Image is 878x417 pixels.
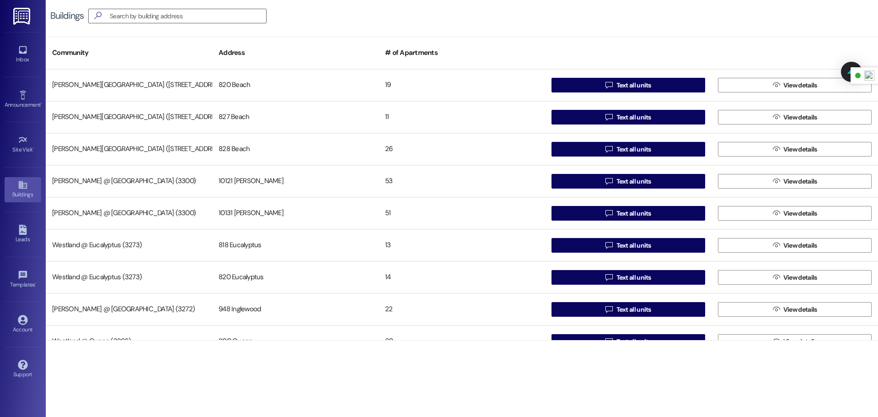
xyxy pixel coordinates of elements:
div: 14 [379,268,545,287]
div: Community [46,42,212,64]
span: Text all units [616,305,651,314]
a: Inbox [5,42,41,67]
div: 51 [379,204,545,222]
button: View details [718,238,872,253]
button: View details [718,206,872,221]
div: Westland @ Eucalyptus (3273) [46,268,212,287]
i:  [605,146,612,153]
div: 19 [379,76,545,94]
button: Text all units [551,334,705,349]
span: Text all units [616,241,651,250]
i:  [605,210,612,217]
button: View details [718,142,872,157]
div: 818 Eucalyptus [212,236,379,255]
i:  [773,274,780,281]
div: 22 [379,300,545,319]
div: 10131 [PERSON_NAME] [212,204,379,222]
button: View details [718,174,872,189]
div: 13 [379,236,545,255]
i:  [605,114,612,121]
i:  [605,274,612,281]
span: View details [783,273,817,282]
span: View details [783,177,817,186]
span: View details [783,113,817,122]
a: Templates • [5,267,41,292]
div: Buildings [50,11,84,21]
span: View details [783,81,817,90]
span: Text all units [616,337,651,347]
span: View details [783,305,817,314]
i:  [605,242,612,249]
span: Text all units [616,81,651,90]
button: Text all units [551,174,705,189]
button: View details [718,110,872,125]
button: View details [718,78,872,92]
div: Address [212,42,379,64]
span: Text all units [616,273,651,282]
button: View details [718,302,872,317]
span: • [33,145,34,152]
button: View details [718,334,872,349]
i:  [605,81,612,89]
div: # of Apartments [379,42,545,64]
i:  [605,306,612,313]
i:  [773,114,780,121]
span: View details [783,241,817,250]
a: Leads [5,222,41,247]
i:  [605,178,612,185]
div: 60 [379,332,545,351]
div: 828 Beach [212,140,379,158]
div: 53 [379,172,545,190]
div: 948 Inglewood [212,300,379,319]
i:  [91,11,105,21]
button: Text all units [551,142,705,157]
span: • [35,280,37,287]
span: View details [783,209,817,218]
a: Account [5,312,41,337]
div: [PERSON_NAME][GEOGRAPHIC_DATA] ([STREET_ADDRESS]) (3280) [46,140,212,158]
div: [PERSON_NAME][GEOGRAPHIC_DATA] ([STREET_ADDRESS]) (3275) [46,108,212,126]
div: 11 [379,108,545,126]
div: Westland @ Queen (3266) [46,332,212,351]
button: Text all units [551,302,705,317]
a: Buildings [5,177,41,202]
span: View details [783,145,817,154]
div: [PERSON_NAME] @ [GEOGRAPHIC_DATA] (3300) [46,172,212,190]
button: View details [718,270,872,285]
div: 827 Beach [212,108,379,126]
button: Text all units [551,78,705,92]
i:  [773,306,780,313]
a: Site Visit • [5,132,41,157]
div: 820 Eucalyptus [212,268,379,287]
div: [PERSON_NAME] @ [GEOGRAPHIC_DATA] (3272) [46,300,212,319]
div: [PERSON_NAME][GEOGRAPHIC_DATA] ([STREET_ADDRESS]) (3392) [46,76,212,94]
span: Text all units [616,209,651,218]
div: Westland @ Eucalyptus (3273) [46,236,212,255]
input: Search by building address [110,10,266,22]
a: Support [5,357,41,382]
button: Text all units [551,238,705,253]
span: Text all units [616,113,651,122]
i:  [773,242,780,249]
div: 820 Beach [212,76,379,94]
span: Text all units [616,145,651,154]
span: • [41,100,42,107]
div: 26 [379,140,545,158]
div: 200 Queen [212,332,379,351]
button: Text all units [551,110,705,125]
i:  [773,178,780,185]
button: Text all units [551,206,705,221]
i:  [773,81,780,89]
i:  [773,210,780,217]
img: ResiDesk Logo [13,8,32,25]
div: [PERSON_NAME] @ [GEOGRAPHIC_DATA] (3300) [46,204,212,222]
i:  [773,338,780,345]
span: View details [783,337,817,347]
button: Text all units [551,270,705,285]
span: Text all units [616,177,651,186]
i:  [773,146,780,153]
div: 10121 [PERSON_NAME] [212,172,379,190]
i:  [605,338,612,345]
